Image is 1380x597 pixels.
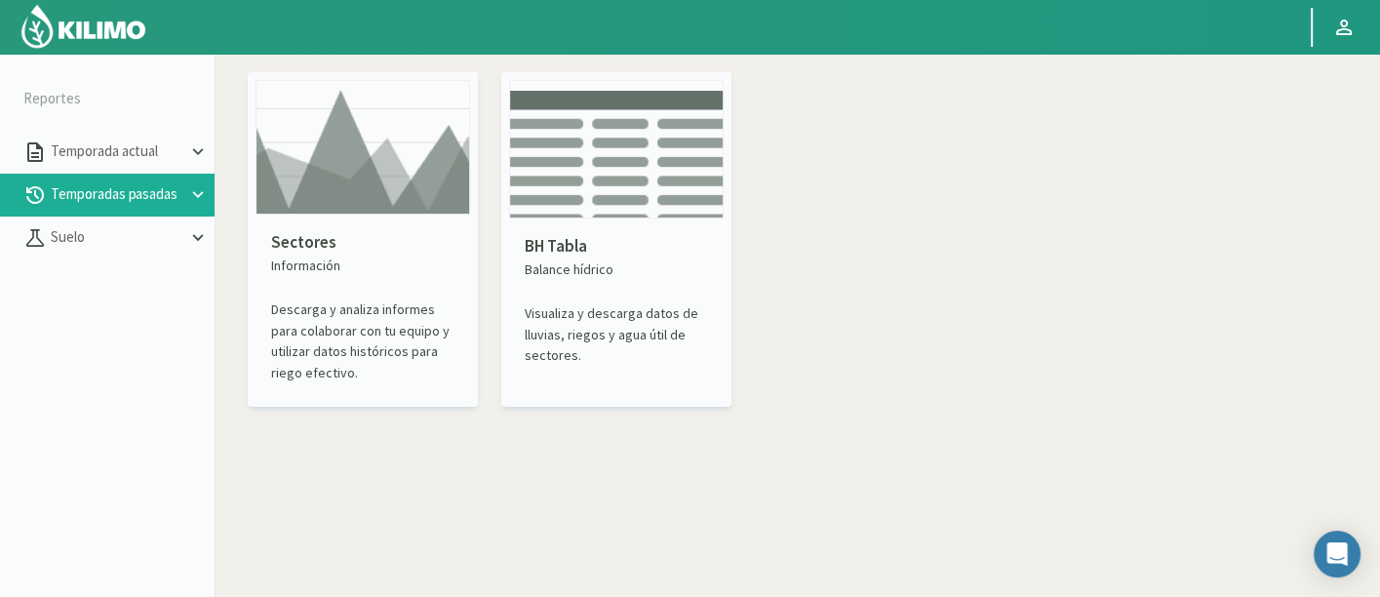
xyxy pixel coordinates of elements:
[501,72,731,407] kil-reports-card: past-seasons-summary.SECOND_CARD.TITLE
[525,259,708,280] p: Balance hídrico
[47,226,187,249] p: Suelo
[256,80,470,215] img: card thumbnail
[20,3,147,50] img: Kilimo
[248,72,478,407] kil-reports-card: past-seasons-summary.PLOTS
[47,183,187,206] p: Temporadas pasadas
[271,230,454,256] p: Sectores
[1314,531,1360,577] div: Open Intercom Messenger
[525,234,708,259] p: BH Tabla
[47,140,187,163] p: Temporada actual
[525,303,708,366] p: Visualiza y descarga datos de lluvias, riegos y agua útil de sectores.
[271,256,454,276] p: Información
[271,299,454,383] p: Descarga y analiza informes para colaborar con tu equipo y utilizar datos históricos para riego e...
[509,80,724,219] img: card thumbnail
